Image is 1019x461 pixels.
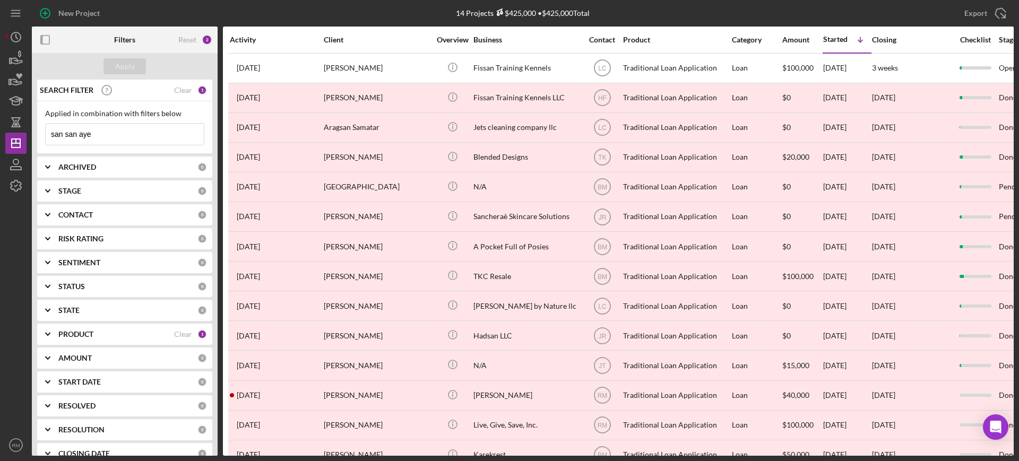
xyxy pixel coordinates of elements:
[732,173,781,201] div: Loan
[324,351,430,379] div: [PERSON_NAME]
[782,321,822,350] div: $0
[197,186,207,196] div: 0
[623,54,729,82] div: Traditional Loan Application
[872,420,895,429] time: [DATE]
[237,302,260,310] time: 2024-08-06 14:22
[456,8,590,18] div: 14 Projects • $425,000 Total
[823,381,871,410] div: [DATE]
[623,411,729,439] div: Traditional Loan Application
[782,143,822,171] div: $20,000
[58,354,92,362] b: AMOUNT
[473,321,580,350] div: Hadsan LLC
[732,143,781,171] div: Loan
[494,8,536,18] div: $425,000
[324,381,430,410] div: [PERSON_NAME]
[732,411,781,439] div: Loan
[473,232,580,260] div: A Pocket Full of Posies
[58,306,80,315] b: STATE
[872,450,895,459] time: [DATE]
[197,162,207,172] div: 0
[237,242,260,251] time: 2024-11-14 20:31
[473,143,580,171] div: Blended Designs
[237,272,260,281] time: 2024-09-23 17:36
[623,203,729,231] div: Traditional Loan Application
[324,114,430,142] div: Aragsan Samatar
[823,232,871,260] div: [DATE]
[823,35,848,44] div: Started
[823,411,871,439] div: [DATE]
[823,114,871,142] div: [DATE]
[872,152,895,161] time: [DATE]
[872,331,895,340] time: [DATE]
[872,123,895,132] time: [DATE]
[324,84,430,112] div: [PERSON_NAME]
[782,381,822,410] div: $40,000
[473,351,580,379] div: N/A
[58,187,81,195] b: STAGE
[872,301,895,310] time: [DATE]
[823,203,871,231] div: [DATE]
[237,421,260,429] time: 2024-05-04 18:38
[623,84,729,112] div: Traditional Loan Application
[324,411,430,439] div: [PERSON_NAME]
[872,63,898,72] time: 3 weeks
[598,213,606,221] text: JR
[782,36,822,44] div: Amount
[237,123,260,132] time: 2025-04-14 15:07
[324,203,430,231] div: [PERSON_NAME]
[823,321,871,350] div: [DATE]
[597,422,607,429] text: RM
[872,36,952,44] div: Closing
[623,173,729,201] div: Traditional Loan Application
[623,232,729,260] div: Traditional Loan Application
[197,401,207,411] div: 0
[433,36,472,44] div: Overview
[58,449,110,458] b: CLOSING DATE
[473,292,580,320] div: [PERSON_NAME] by Nature llc
[598,154,606,161] text: TK
[732,351,781,379] div: Loan
[324,262,430,290] div: [PERSON_NAME]
[597,392,607,399] text: RM
[237,361,260,370] time: 2024-06-05 03:04
[197,210,207,220] div: 0
[473,54,580,82] div: Fissan Training Kennels
[324,292,430,320] div: [PERSON_NAME]
[598,243,607,250] text: BM
[32,3,110,24] button: New Project
[58,258,100,267] b: SENTIMENT
[324,173,430,201] div: [GEOGRAPHIC_DATA]
[58,163,96,171] b: ARCHIVED
[115,58,135,74] div: Apply
[623,351,729,379] div: Traditional Loan Application
[782,351,822,379] div: $15,000
[598,184,607,191] text: BM
[598,65,607,72] text: LC
[324,54,430,82] div: [PERSON_NAME]
[473,411,580,439] div: Live, Give, Save, Inc.
[782,411,822,439] div: $100,000
[823,173,871,201] div: [DATE]
[732,36,781,44] div: Category
[872,212,895,221] time: [DATE]
[623,143,729,171] div: Traditional Loan Application
[197,329,207,339] div: 1
[623,292,729,320] div: Traditional Loan Application
[58,3,100,24] div: New Project
[782,63,814,72] span: $100,000
[237,450,260,459] time: 2024-04-01 01:52
[732,84,781,112] div: Loan
[197,234,207,243] div: 0
[178,36,196,44] div: Reset
[473,84,580,112] div: Fissan Training Kennels LLC
[782,292,822,320] div: $0
[872,93,895,102] time: [DATE]
[45,109,204,118] div: Applied in combination with filters below
[237,391,260,399] time: 2024-05-28 17:55
[473,203,580,231] div: Sancheraè Skincare Solutions
[473,173,580,201] div: N/A
[197,306,207,315] div: 0
[58,425,105,434] b: RESOLUTION
[823,143,871,171] div: [DATE]
[732,292,781,320] div: Loan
